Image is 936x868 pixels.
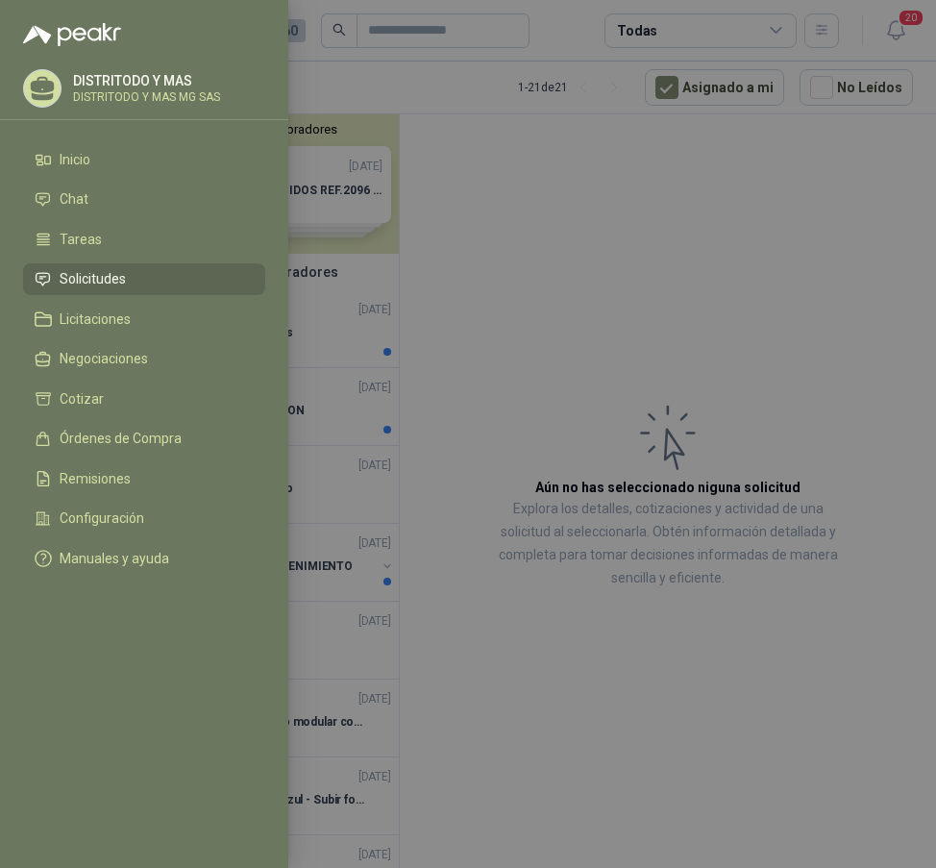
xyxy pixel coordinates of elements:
a: Configuración [23,503,265,535]
a: Remisiones [23,462,265,495]
a: Licitaciones [23,303,265,335]
a: Tareas [23,223,265,256]
span: Configuración [60,510,144,526]
span: Licitaciones [60,311,131,327]
a: Chat [23,184,265,216]
span: Tareas [60,232,102,247]
span: Remisiones [60,471,131,486]
p: DISTRITODO Y MAS MG SAS [73,91,220,103]
a: Inicio [23,143,265,176]
span: Solicitudes [60,271,126,286]
a: Negociaciones [23,343,265,376]
img: Logo peakr [23,23,121,46]
a: Cotizar [23,383,265,415]
a: Manuales y ayuda [23,542,265,575]
span: Inicio [60,152,90,167]
span: Cotizar [60,391,104,407]
span: Órdenes de Compra [60,431,182,446]
span: Manuales y ayuda [60,551,169,566]
a: Solicitudes [23,263,265,296]
span: Negociaciones [60,351,148,366]
span: Chat [60,191,88,207]
p: DISTRITODO Y MAS [73,74,220,87]
a: Órdenes de Compra [23,423,265,456]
